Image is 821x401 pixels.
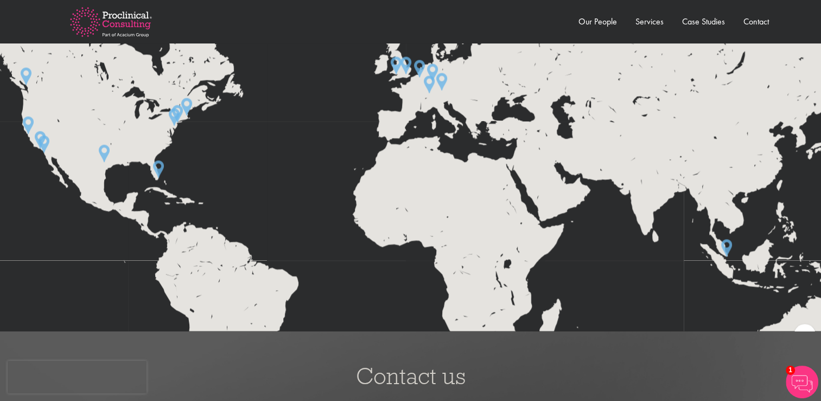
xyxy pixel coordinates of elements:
[786,366,818,398] img: Chatbot
[743,16,769,27] a: Contact
[794,324,816,346] button: Controles de visualización del mapa
[786,366,795,375] span: 1
[8,364,813,387] h3: Contact us
[635,16,664,27] a: Services
[578,16,617,27] a: Our People
[8,361,147,393] iframe: reCAPTCHA
[682,16,725,27] a: Case Studies
[73,114,125,122] a: Privacy Policy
